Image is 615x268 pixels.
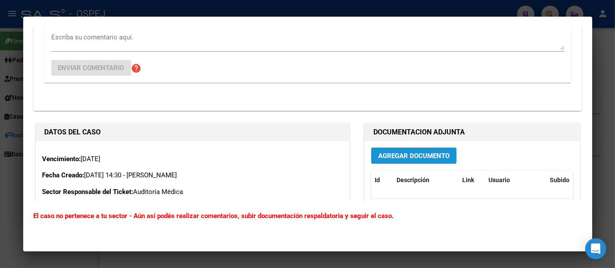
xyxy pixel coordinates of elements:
p: [DATE] 14:30 - [PERSON_NAME] [42,170,343,180]
datatable-header-cell: Id [371,171,393,190]
datatable-header-cell: Subido [546,171,590,190]
button: Enviar comentario [51,60,131,76]
strong: Sector Responsable del Ticket: [42,188,134,196]
strong: DATOS DEL CASO [45,128,101,136]
p: Auditoría Médica [42,187,343,197]
datatable-header-cell: Usuario [485,171,546,190]
span: Agregar Documento [378,152,450,160]
div: No data to display [371,199,570,221]
span: Id [375,176,380,183]
span: Usuario [488,176,510,183]
span: Descripción [397,176,429,183]
button: Agregar Documento [371,148,457,164]
strong: Vencimiento: [42,155,81,163]
datatable-header-cell: Descripción [393,171,459,190]
div: Open Intercom Messenger [585,238,606,259]
span: Subido [550,176,569,183]
strong: Fecha Creado: [42,171,84,179]
h1: DOCUMENTACION ADJUNTA [373,127,571,138]
b: El caso no pertenece a tu sector - Aún así podés realizar comentarios, subir documentación respal... [34,212,394,220]
span: Link [462,176,474,183]
span: Enviar comentario [58,64,124,72]
mat-icon: help [131,63,142,74]
datatable-header-cell: Link [459,171,485,190]
p: [DATE] [42,154,343,164]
